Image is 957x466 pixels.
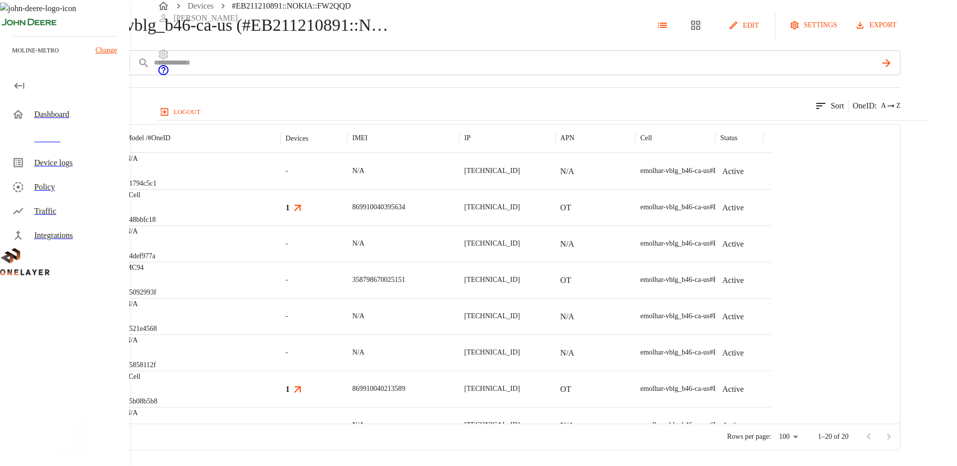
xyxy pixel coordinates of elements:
[560,347,575,359] p: N/A
[640,348,709,356] span: emolhar-vblg_b46-ca-us
[560,311,575,323] p: N/A
[126,408,155,418] p: N/A
[722,165,744,178] p: Active
[126,190,156,200] p: eCell
[352,275,405,285] p: 358798670025151
[126,179,156,189] p: #1794c5c1
[157,104,204,120] button: logout
[722,311,744,323] p: Active
[188,2,214,10] a: Devices
[560,238,575,250] p: N/A
[722,238,744,250] p: Active
[286,135,308,143] div: Devices
[775,430,802,444] div: 100
[464,384,520,394] p: [TECHNICAL_ID]
[722,202,744,214] p: Active
[352,239,364,249] p: N/A
[640,385,709,392] span: emolhar-vblg_b46-ca-us
[722,274,744,286] p: Active
[640,133,652,143] p: Cell
[286,202,290,213] h3: 1
[126,154,156,164] p: N/A
[148,134,171,142] span: # OneID
[710,203,814,211] span: #EB211210891::NOKIA::FW2QQD
[560,420,575,432] p: N/A
[722,347,744,359] p: Active
[126,335,156,345] p: N/A
[464,420,520,430] p: [TECHNICAL_ID]
[174,12,238,24] p: [PERSON_NAME]
[286,347,288,358] span: -
[710,312,814,320] span: #EB211210891::NOKIA::FW2QQD
[710,240,814,247] span: #EB211210891::NOKIA::FW2QQD
[710,276,814,283] span: #EB211210891::NOKIA::FW2QQD
[126,299,157,309] p: N/A
[286,311,288,321] span: -
[464,239,520,249] p: [TECHNICAL_ID]
[640,421,709,429] span: emolhar-vblg_b46-ca-us
[352,202,405,212] p: 869910040395634
[464,166,520,176] p: [TECHNICAL_ID]
[126,251,155,261] p: #4def977a
[352,166,364,176] p: N/A
[352,311,364,321] p: N/A
[710,167,814,174] span: #EB211210891::NOKIA::FW2QQD
[286,166,288,176] span: -
[286,383,290,395] h3: 1
[126,215,156,225] p: #48bbfc18
[640,167,709,174] span: emolhar-vblg_b46-ca-us
[560,383,571,395] p: OT
[818,432,849,442] p: 1–20 of 20
[464,133,470,143] p: IP
[126,263,156,273] p: MC94
[710,385,814,392] span: #EB211210891::NOKIA::FW2QQD
[157,69,170,78] a: onelayer-support
[560,202,571,214] p: OT
[126,324,157,334] p: #521e4568
[286,239,288,249] span: -
[640,276,709,283] span: emolhar-vblg_b46-ca-us
[352,420,364,430] p: N/A
[126,287,156,298] p: #5092993f
[352,384,405,394] p: 869910040213589
[352,347,364,358] p: N/A
[286,275,288,285] span: -
[720,133,738,143] p: Status
[464,347,520,358] p: [TECHNICAL_ID]
[157,69,170,78] span: Support Portal
[722,383,744,395] p: Active
[286,420,288,430] span: -
[126,396,157,406] p: #5b08b5b8
[464,311,520,321] p: [TECHNICAL_ID]
[464,202,520,212] p: [TECHNICAL_ID]
[126,226,155,237] p: N/A
[126,372,157,382] p: eCell
[710,421,814,429] span: #EB211210891::NOKIA::FW2QQD
[640,240,709,247] span: emolhar-vblg_b46-ca-us
[722,420,744,432] p: Active
[727,432,771,442] p: Rows per page:
[352,133,367,143] p: IMEI
[560,165,575,178] p: N/A
[126,360,156,370] p: #5858112f
[560,133,575,143] p: APN
[640,203,709,211] span: emolhar-vblg_b46-ca-us
[640,312,709,320] span: emolhar-vblg_b46-ca-us
[464,275,520,285] p: [TECHNICAL_ID]
[710,348,814,356] span: #EB211210891::NOKIA::FW2QQD
[560,274,571,286] p: OT
[126,133,171,143] p: Model /
[157,104,929,120] a: logout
